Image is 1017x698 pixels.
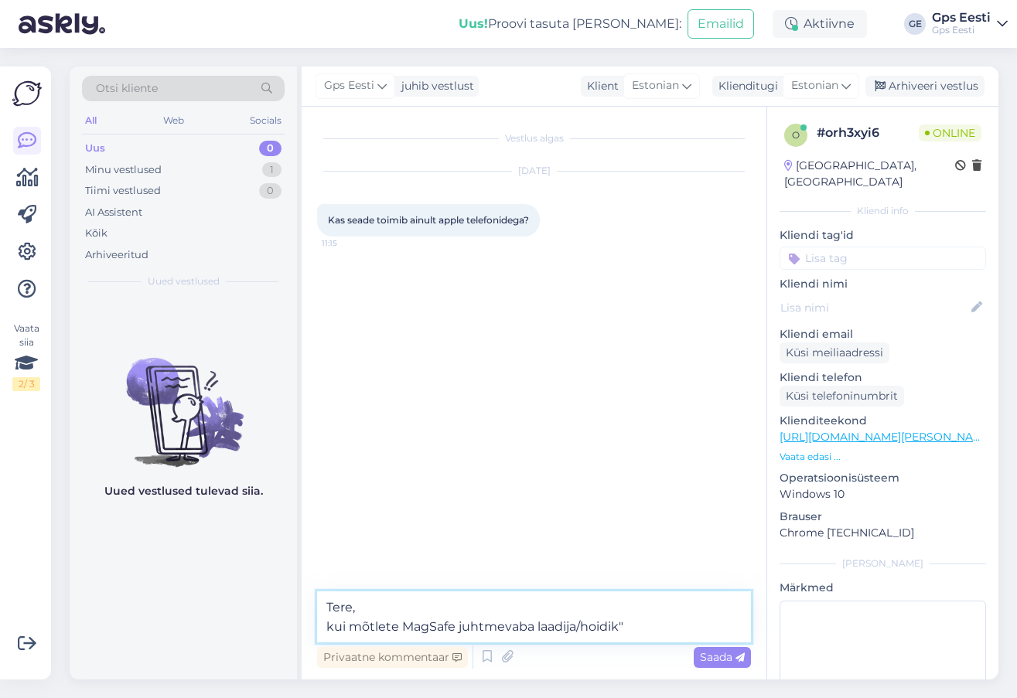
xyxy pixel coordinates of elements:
span: 11:15 [322,237,380,249]
div: 0 [259,141,282,156]
div: Uus [85,141,105,156]
input: Lisa nimi [780,299,968,316]
textarea: Tere, kui mõtlete MagSafe juhtmevaba laadija/hoidik" [317,591,751,642]
div: # orh3xyi6 [817,124,919,142]
div: Gps Eesti [932,12,991,24]
b: Uus! [459,16,488,31]
span: Otsi kliente [96,80,158,97]
div: Tiimi vestlused [85,183,161,199]
p: Kliendi tag'id [780,227,986,243]
p: Chrome [TECHNICAL_ID] [780,525,986,541]
p: Vaata edasi ... [780,450,986,464]
p: Klienditeekond [780,413,986,429]
p: Operatsioonisüsteem [780,470,986,486]
span: Saada [700,650,745,664]
div: Privaatne kommentaar [317,647,468,668]
div: Vaata siia [12,322,40,391]
div: [GEOGRAPHIC_DATA], [GEOGRAPHIC_DATA] [784,158,955,190]
img: No chats [70,330,297,469]
div: Minu vestlused [85,162,162,178]
div: Klient [581,78,619,94]
span: o [792,129,800,141]
div: All [82,111,100,131]
div: GE [904,13,926,35]
input: Lisa tag [780,247,986,270]
div: Klienditugi [712,78,778,94]
span: Estonian [632,77,679,94]
div: 2 / 3 [12,377,40,391]
div: Web [160,111,187,131]
div: Arhiveeritud [85,247,148,263]
img: Askly Logo [12,79,42,108]
p: Uued vestlused tulevad siia. [104,483,263,499]
div: Socials [247,111,285,131]
div: Aktiivne [773,10,867,38]
a: Gps EestiGps Eesti [932,12,1008,36]
p: Märkmed [780,580,986,596]
span: Kas seade toimib ainult apple telefonidega? [328,214,529,226]
button: Emailid [688,9,754,39]
div: 1 [262,162,282,178]
div: [DATE] [317,164,751,178]
div: Vestlus algas [317,131,751,145]
span: Online [919,124,981,141]
div: Kliendi info [780,204,986,218]
div: Arhiveeri vestlus [865,76,985,97]
div: Gps Eesti [932,24,991,36]
div: Küsi telefoninumbrit [780,386,904,407]
div: [PERSON_NAME] [780,557,986,570]
div: juhib vestlust [395,78,474,94]
span: Uued vestlused [148,274,220,288]
div: Kõik [85,226,108,241]
p: Brauser [780,509,986,525]
p: Windows 10 [780,486,986,502]
p: Kliendi telefon [780,369,986,386]
div: AI Assistent [85,205,142,220]
div: Küsi meiliaadressi [780,342,889,363]
p: Kliendi nimi [780,276,986,292]
a: [URL][DOMAIN_NAME][PERSON_NAME] [780,430,993,444]
span: Estonian [791,77,838,94]
div: Proovi tasuta [PERSON_NAME]: [459,15,681,33]
span: Gps Eesti [324,77,374,94]
p: Kliendi email [780,326,986,342]
div: 0 [259,183,282,199]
